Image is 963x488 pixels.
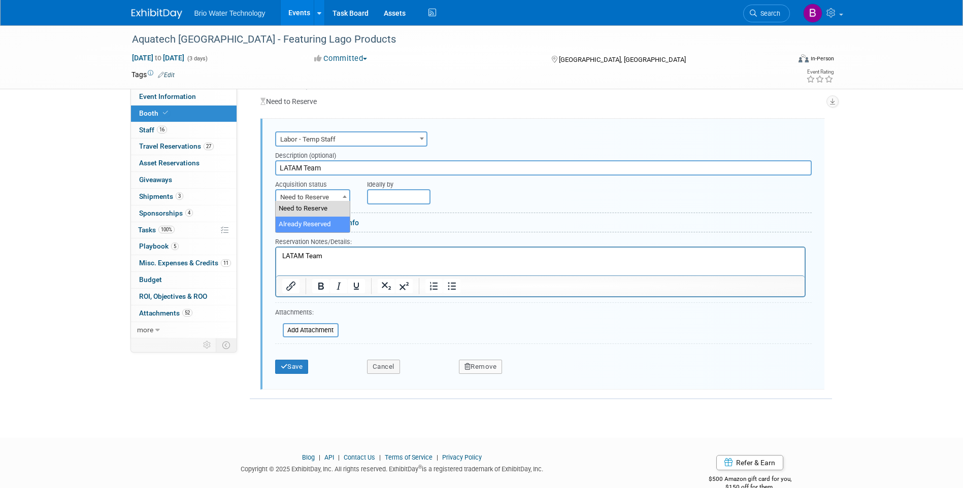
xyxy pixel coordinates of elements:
[137,326,153,334] span: more
[443,279,460,293] button: Bullet list
[139,275,162,284] span: Budget
[367,360,400,374] button: Cancel
[324,454,334,461] a: API
[158,226,175,233] span: 100%
[139,109,170,117] span: Booth
[302,454,315,461] a: Blog
[131,205,237,222] a: Sponsorships4
[216,338,237,352] td: Toggle Event Tabs
[139,142,214,150] span: Travel Reservations
[276,248,805,275] iframe: Rich Text Area
[131,53,185,62] span: [DATE] [DATE]
[131,238,237,255] a: Playbook5
[418,464,422,470] sup: ®
[275,189,350,204] span: Need to Reserve
[716,455,783,470] a: Refer & Earn
[153,54,163,62] span: to
[139,159,200,167] span: Asset Reservations
[131,69,175,80] td: Tags
[171,242,179,250] span: 5
[275,131,427,147] span: Labor - Temp Staff
[275,176,352,189] div: Acquisition status
[559,56,686,63] span: [GEOGRAPHIC_DATA], [GEOGRAPHIC_DATA]
[743,5,790,22] a: Search
[276,132,426,147] span: Labor - Temp Staff
[336,454,342,461] span: |
[131,155,237,171] a: Asset Reservations
[139,192,183,200] span: Shipments
[131,272,237,288] a: Budget
[806,69,834,75] div: Event Rating
[204,143,214,150] span: 27
[163,110,168,116] i: Booth reservation complete
[275,236,806,247] div: Reservation Notes/Details:
[194,9,265,17] span: Brio Water Technology
[185,209,193,217] span: 4
[131,89,237,105] a: Event Information
[139,92,196,100] span: Event Information
[434,454,441,461] span: |
[131,289,237,305] a: ROI, Objectives & ROO
[131,222,237,238] a: Tasks100%
[344,454,375,461] a: Contact Us
[275,308,339,320] div: Attachments:
[128,30,775,49] div: Aquatech [GEOGRAPHIC_DATA] - Featuring Lago Products
[311,53,371,64] button: Committed
[316,454,323,461] span: |
[799,54,809,62] img: Format-Inperson.png
[186,55,208,62] span: (3 days)
[131,305,237,322] a: Attachments52
[176,192,183,200] span: 3
[810,55,834,62] div: In-Person
[131,9,182,19] img: ExhibitDay
[198,338,216,352] td: Personalize Event Tab Strip
[131,255,237,271] a: Misc. Expenses & Credits11
[131,138,237,155] a: Travel Reservations27
[282,279,300,293] button: Insert/edit link
[139,126,167,134] span: Staff
[131,189,237,205] a: Shipments3
[131,322,237,338] a: more
[276,217,350,232] li: Already Reserved
[275,147,812,160] div: Description (optional)
[131,106,237,122] a: Booth
[442,454,482,461] a: Privacy Policy
[157,126,167,133] span: 16
[330,279,347,293] button: Italic
[275,360,309,374] button: Save
[139,259,231,267] span: Misc. Expenses & Credits
[139,209,193,217] span: Sponsorships
[276,190,349,204] span: Need to Reserve
[131,122,237,138] a: Staff16
[730,53,835,68] div: Event Format
[221,259,231,267] span: 11
[395,279,413,293] button: Superscript
[131,172,237,188] a: Giveaways
[131,462,653,474] div: Copyright © 2025 ExhibitDay, Inc. All rights reserved. ExhibitDay is a registered trademark of Ex...
[276,201,350,217] li: Need to Reserve
[139,309,192,317] span: Attachments
[757,10,780,17] span: Search
[139,242,179,250] span: Playbook
[139,292,207,300] span: ROI, Objectives & ROO
[138,226,175,234] span: Tasks
[260,91,824,115] div: Need to Reserve
[385,454,433,461] a: Terms of Service
[139,176,172,184] span: Giveaways
[348,279,365,293] button: Underline
[182,309,192,317] span: 52
[425,279,443,293] button: Numbered list
[803,4,822,23] img: Brandye Gahagan
[377,454,383,461] span: |
[158,72,175,79] a: Edit
[367,176,766,189] div: Ideally by
[459,360,503,374] button: Remove
[378,279,395,293] button: Subscript
[312,279,329,293] button: Bold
